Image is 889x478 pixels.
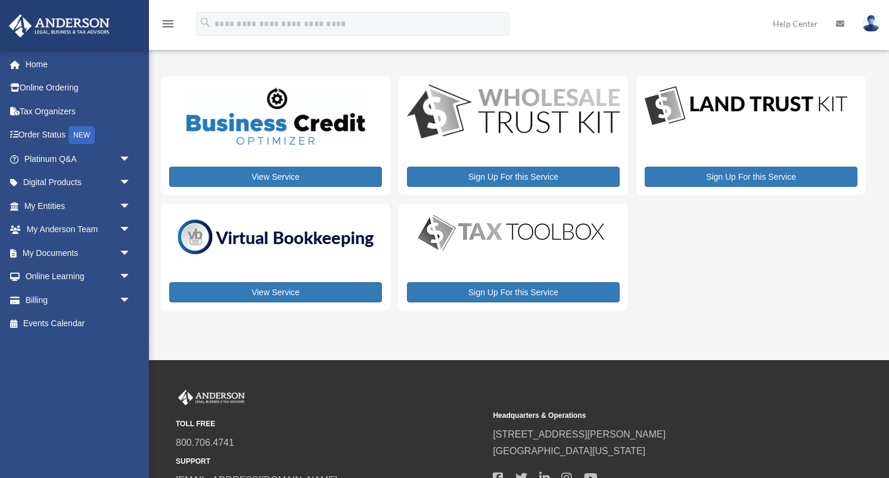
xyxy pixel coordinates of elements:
[119,171,143,195] span: arrow_drop_down
[176,418,484,430] small: TOLL FREE
[645,167,857,187] a: Sign Up For this Service
[119,147,143,171] span: arrow_drop_down
[119,288,143,313] span: arrow_drop_down
[493,410,801,422] small: Headquarters & Operations
[8,265,149,289] a: Online Learningarrow_drop_down
[8,312,149,336] a: Events Calendar
[8,76,149,100] a: Online Ordering
[176,455,484,468] small: SUPPORT
[8,241,149,265] a: My Documentsarrow_drop_down
[69,126,95,144] div: NEW
[176,438,234,448] a: 800.706.4741
[5,14,113,38] img: Anderson Advisors Platinum Portal
[8,147,149,171] a: Platinum Q&Aarrow_drop_down
[407,167,620,187] a: Sign Up For this Service
[8,218,149,242] a: My Anderson Teamarrow_drop_down
[8,194,149,218] a: My Entitiesarrow_drop_down
[119,241,143,265] span: arrow_drop_down
[8,171,143,195] a: Digital Productsarrow_drop_down
[119,265,143,289] span: arrow_drop_down
[199,16,212,29] i: search
[862,15,880,32] img: User Pic
[169,167,382,187] a: View Service
[161,21,175,31] a: menu
[645,85,847,128] img: LandTrust_lgo-1.jpg
[119,218,143,242] span: arrow_drop_down
[176,390,247,405] img: Anderson Advisors Platinum Portal
[407,212,616,254] img: taxtoolbox_new-1.webp
[8,52,149,76] a: Home
[8,288,149,312] a: Billingarrow_drop_down
[8,123,149,148] a: Order StatusNEW
[8,99,149,123] a: Tax Organizers
[407,282,620,302] a: Sign Up For this Service
[119,194,143,218] span: arrow_drop_down
[169,282,382,302] a: View Service
[493,446,645,456] a: [GEOGRAPHIC_DATA][US_STATE]
[161,17,175,31] i: menu
[407,85,620,140] img: WS-Trust-Kit-lgo-1.jpg
[493,429,666,439] a: [STREET_ADDRESS][PERSON_NAME]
